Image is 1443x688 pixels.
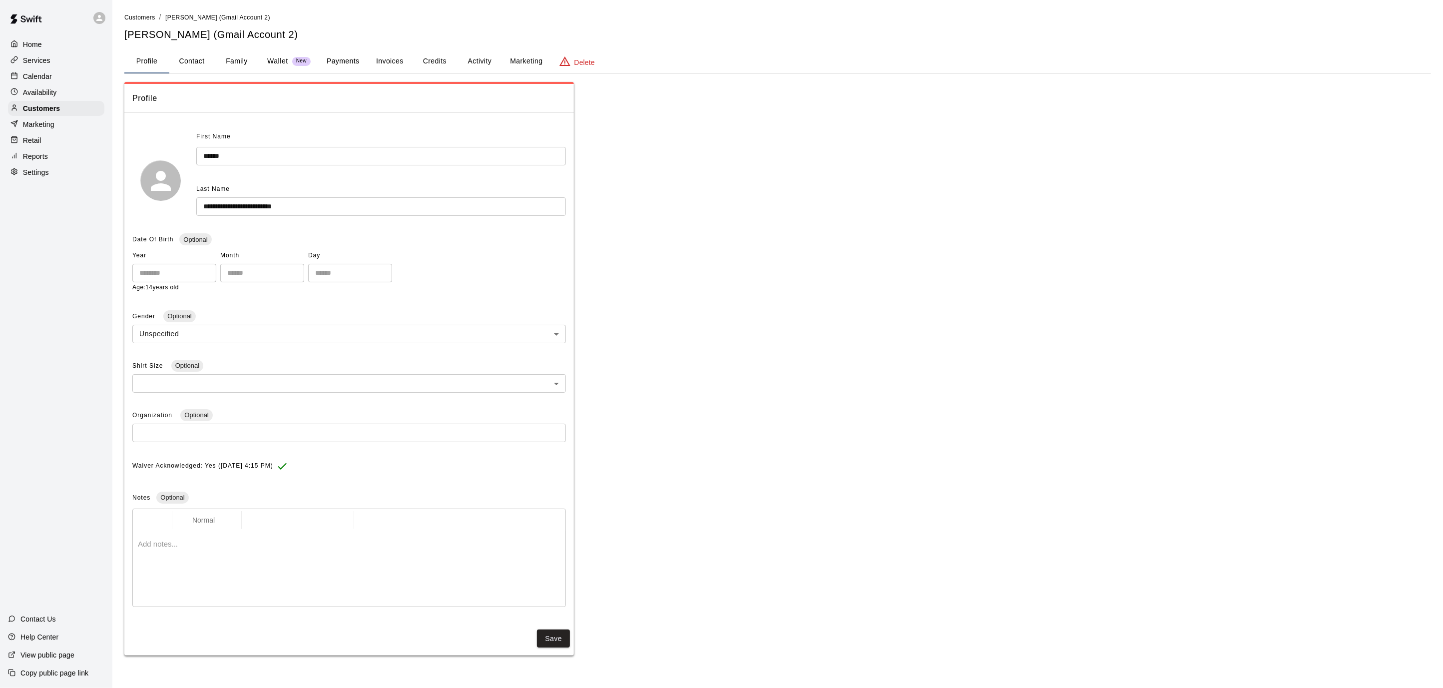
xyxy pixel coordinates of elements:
span: Optional [180,411,212,419]
button: Activity [457,49,502,73]
button: Left Align [356,511,373,529]
p: Copy public page link [20,668,88,678]
button: Center Align [374,511,391,529]
button: Right Align [392,511,409,529]
span: Optional [156,494,188,501]
button: Marketing [502,49,550,73]
span: New [292,58,311,64]
button: Invoices [367,49,412,73]
button: Format Italics [262,511,279,529]
button: Formatting Options [174,511,239,529]
li: / [159,12,161,22]
p: Home [23,39,42,49]
button: Payments [319,49,367,73]
p: Customers [23,103,60,113]
button: Format Bold [244,511,261,529]
button: Justify Align [410,511,427,529]
span: Notes [132,494,150,501]
button: Credits [412,49,457,73]
span: First Name [196,129,231,145]
a: Retail [8,133,104,148]
p: Retail [23,135,41,145]
a: Settings [8,165,104,180]
span: Normal [192,515,227,525]
button: Contact [169,49,214,73]
p: Calendar [23,71,52,81]
a: Availability [8,85,104,100]
p: Availability [23,87,57,97]
button: Format Underline [280,511,297,529]
button: Insert Code [316,511,333,529]
h5: [PERSON_NAME] (Gmail Account 2) [124,28,1431,41]
p: Services [23,55,50,65]
p: Wallet [267,56,288,66]
span: Waiver Acknowledged: Yes ([DATE] 4:15 PM) [132,458,273,474]
button: Save [537,630,570,648]
a: Calendar [8,69,104,84]
span: Customers [124,14,155,21]
p: Contact Us [20,614,56,624]
p: Marketing [23,119,54,129]
button: Insert Link [334,511,351,529]
span: Optional [171,362,203,369]
span: Age: 14 years old [132,284,179,291]
a: Marketing [8,117,104,132]
a: Reports [8,149,104,164]
span: Optional [179,236,211,243]
p: Help Center [20,632,58,642]
button: Undo [135,511,152,529]
nav: breadcrumb [124,12,1431,23]
button: Profile [124,49,169,73]
button: Format Strikethrough [298,511,315,529]
span: Profile [132,92,566,105]
button: Redo [153,511,170,529]
span: Date Of Birth [132,236,173,243]
div: basic tabs example [124,49,1431,73]
a: Services [8,53,104,68]
span: Year [132,248,216,264]
a: Home [8,37,104,52]
button: Family [214,49,259,73]
a: Customers [8,101,104,116]
p: Reports [23,151,48,161]
p: View public page [20,650,74,660]
span: Day [308,248,392,264]
a: Customers [124,13,155,21]
div: Unspecified [132,325,566,343]
p: Settings [23,167,49,177]
span: Gender [132,313,157,320]
span: Last Name [196,185,230,192]
span: [PERSON_NAME] (Gmail Account 2) [165,14,270,21]
span: Month [220,248,304,264]
span: Organization [132,412,174,419]
p: Delete [574,57,595,67]
span: Shirt Size [132,362,165,369]
span: Optional [163,312,195,320]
